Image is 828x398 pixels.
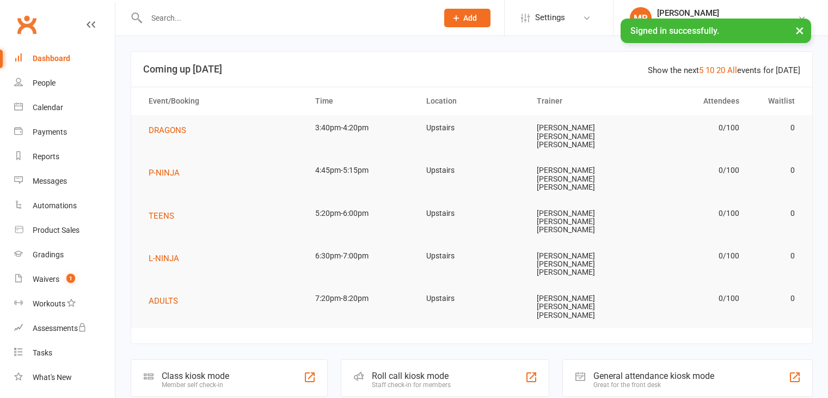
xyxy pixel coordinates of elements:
td: 4:45pm-5:15pm [305,158,416,183]
td: Upstairs [416,115,528,141]
a: Clubworx [13,11,40,38]
button: TEENS [149,209,182,222]
td: [PERSON_NAME] [PERSON_NAME] [PERSON_NAME] [527,115,638,158]
th: Waitlist [749,87,805,115]
td: 5:20pm-6:00pm [305,201,416,226]
td: 0 [749,286,805,311]
td: [PERSON_NAME] [PERSON_NAME] [PERSON_NAME] [527,201,638,243]
h3: Coming up [DATE] [143,64,800,75]
div: Messages [33,177,67,185]
div: Workouts [33,299,65,308]
input: Search... [143,10,430,26]
div: Show the next events for [DATE] [648,64,800,77]
a: Tasks [14,341,115,365]
td: 0/100 [638,286,749,311]
button: P-NINJA [149,166,187,179]
button: L-NINJA [149,252,187,265]
td: Upstairs [416,243,528,269]
a: Payments [14,120,115,144]
div: Automations [33,201,77,210]
span: Settings [535,5,565,30]
td: 0/100 [638,115,749,141]
a: Reports [14,144,115,169]
div: Staff check-in for members [372,381,451,389]
span: TEENS [149,211,174,221]
span: L-NINJA [149,254,179,263]
a: All [727,65,737,75]
div: People [33,79,56,87]
th: Location [416,87,528,115]
td: 6:30pm-7:00pm [305,243,416,269]
a: Waivers 1 [14,267,115,292]
a: Messages [14,169,115,194]
button: × [790,19,809,42]
td: [PERSON_NAME] [PERSON_NAME] [PERSON_NAME] [527,243,638,286]
td: 0 [749,243,805,269]
div: Great for the front desk [593,381,714,389]
td: 7:20pm-8:20pm [305,286,416,311]
th: Event/Booking [139,87,305,115]
td: 0/100 [638,158,749,183]
a: Assessments [14,316,115,341]
td: Upstairs [416,286,528,311]
div: Family Self Defence [GEOGRAPHIC_DATA] [657,18,798,28]
a: Product Sales [14,218,115,243]
span: P-NINJA [149,168,180,178]
div: Member self check-in [162,381,229,389]
td: Upstairs [416,158,528,183]
td: [PERSON_NAME] [PERSON_NAME] [PERSON_NAME] [527,158,638,200]
div: Calendar [33,103,63,112]
span: Add [463,14,477,22]
a: What's New [14,365,115,390]
a: Automations [14,194,115,218]
th: Trainer [527,87,638,115]
td: [PERSON_NAME] [PERSON_NAME] [PERSON_NAME] [527,286,638,328]
div: What's New [33,373,72,382]
a: Gradings [14,243,115,267]
a: 5 [699,65,703,75]
div: MR [630,7,652,29]
a: Workouts [14,292,115,316]
div: [PERSON_NAME] [657,8,798,18]
div: Assessments [33,324,87,333]
td: 0 [749,158,805,183]
td: 0/100 [638,243,749,269]
a: 20 [716,65,725,75]
td: 0 [749,115,805,141]
div: Gradings [33,250,64,259]
span: DRAGONS [149,125,186,135]
td: 0/100 [638,201,749,226]
a: Calendar [14,95,115,120]
a: 10 [706,65,714,75]
button: DRAGONS [149,124,194,137]
div: Class kiosk mode [162,371,229,381]
div: Waivers [33,275,59,284]
td: 0 [749,201,805,226]
td: 3:40pm-4:20pm [305,115,416,141]
div: Reports [33,152,59,161]
span: Signed in successfully. [630,26,719,36]
div: Tasks [33,348,52,357]
td: Upstairs [416,201,528,226]
div: Dashboard [33,54,70,63]
th: Time [305,87,416,115]
button: Add [444,9,490,27]
div: General attendance kiosk mode [593,371,714,381]
div: Payments [33,128,67,136]
div: Roll call kiosk mode [372,371,451,381]
span: 1 [66,274,75,283]
a: People [14,71,115,95]
span: ADULTS [149,296,178,306]
th: Attendees [638,87,749,115]
a: Dashboard [14,46,115,71]
div: Product Sales [33,226,79,234]
button: ADULTS [149,294,186,307]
